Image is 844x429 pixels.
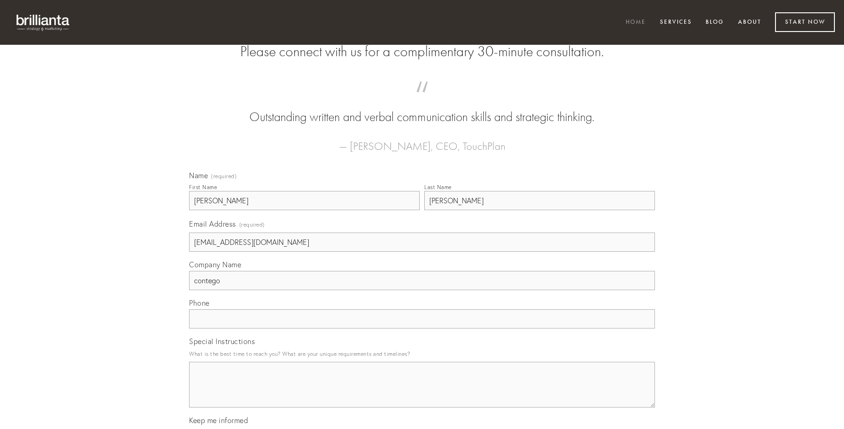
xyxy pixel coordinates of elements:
[620,15,652,30] a: Home
[700,15,730,30] a: Blog
[424,184,452,191] div: Last Name
[775,12,835,32] a: Start Now
[189,298,210,307] span: Phone
[732,15,767,30] a: About
[654,15,698,30] a: Services
[211,174,237,179] span: (required)
[189,337,255,346] span: Special Instructions
[189,184,217,191] div: First Name
[239,218,265,231] span: (required)
[189,43,655,60] h2: Please connect with us for a complimentary 30-minute consultation.
[204,90,640,108] span: “
[204,126,640,155] figcaption: — [PERSON_NAME], CEO, TouchPlan
[189,219,236,228] span: Email Address
[204,90,640,126] blockquote: Outstanding written and verbal communication skills and strategic thinking.
[189,171,208,180] span: Name
[189,416,248,425] span: Keep me informed
[189,260,241,269] span: Company Name
[189,348,655,360] p: What is the best time to reach you? What are your unique requirements and timelines?
[9,9,78,36] img: brillianta - research, strategy, marketing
